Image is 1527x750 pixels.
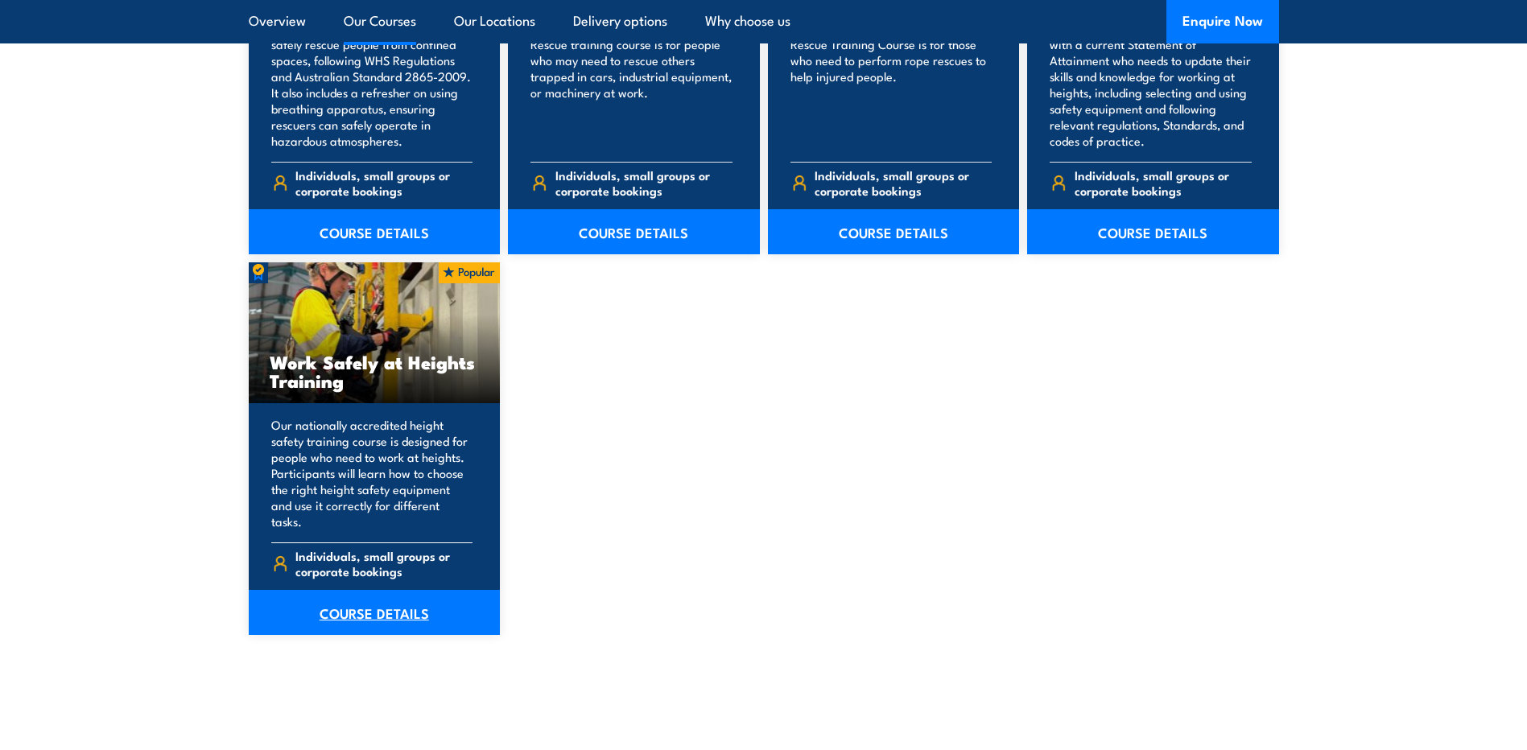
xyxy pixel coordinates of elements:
[1075,167,1252,198] span: Individuals, small groups or corporate bookings
[271,417,473,530] p: Our nationally accredited height safety training course is designed for people who need to work a...
[1027,209,1279,254] a: COURSE DETAILS
[270,352,480,389] h3: Work Safely at Heights Training
[249,209,501,254] a: COURSE DETAILS
[555,167,733,198] span: Individuals, small groups or corporate bookings
[249,590,501,635] a: COURSE DETAILS
[295,548,473,579] span: Individuals, small groups or corporate bookings
[815,167,992,198] span: Individuals, small groups or corporate bookings
[768,209,1020,254] a: COURSE DETAILS
[295,167,473,198] span: Individuals, small groups or corporate bookings
[530,20,733,149] p: Our nationally accredited Road Crash Rescue training course is for people who may need to rescue ...
[508,209,760,254] a: COURSE DETAILS
[271,20,473,149] p: This course teaches your team how to safely rescue people from confined spaces, following WHS Reg...
[1050,20,1252,149] p: This refresher course is for anyone with a current Statement of Attainment who needs to update th...
[790,20,993,149] p: Our nationally accredited Vertical Rescue Training Course is for those who need to perform rope r...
